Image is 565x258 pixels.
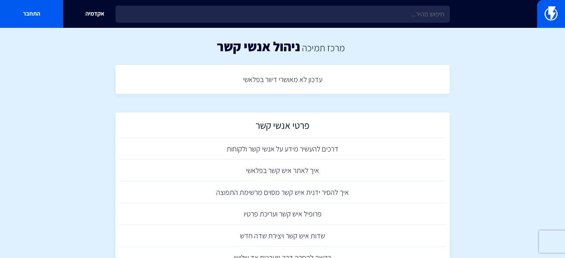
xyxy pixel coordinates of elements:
h1: ניהול אנשי קשר [217,39,300,54]
a: פרופיל איש קשר ועריכת פרטיו [119,203,446,225]
h2: פרטי אנשי קשר [123,120,442,134]
a: שדות איש קשר ויצירת שדה חדש [119,225,446,247]
a: איך לאתר איש קשר בפלאשי [119,160,446,182]
a: דרכים להעשיר מידע על אנשי קשר ולקוחות [119,138,446,160]
input: חיפוש מהיר... [116,6,450,23]
a: איך להסיר ידנית איש קשר מסוים מרשימת התפוצה [119,182,446,203]
a: פרטי אנשי קשר [119,116,446,138]
a: מרכז תמיכה [302,41,345,54]
a: עדכון לא מאושרי דיוור בפלאשי [119,69,446,91]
